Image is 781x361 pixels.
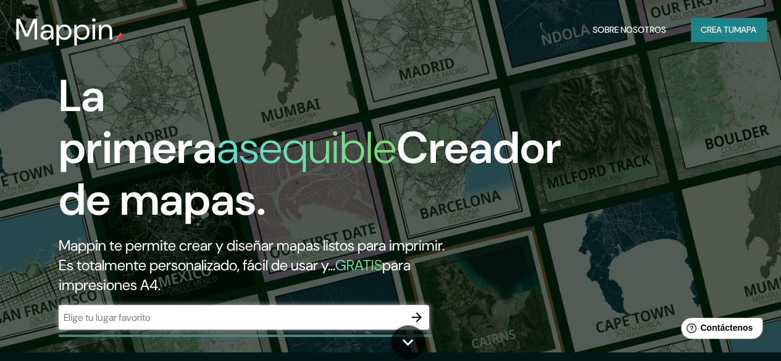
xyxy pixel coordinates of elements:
font: Mappin te permite crear y diseñar mapas listos para imprimir. [59,236,445,255]
font: Es totalmente personalizado, fácil de usar y... [59,255,335,275]
font: mapa [734,24,756,35]
font: GRATIS [335,255,382,275]
font: asequible [217,119,396,176]
font: Creador de mapas. [59,119,561,228]
font: Crea tu [701,24,734,35]
img: pin de mapeo [114,32,124,42]
font: La primera [59,67,217,176]
font: para impresiones A4. [59,255,411,294]
font: Mappin [15,10,114,49]
input: Elige tu lugar favorito [59,310,404,325]
iframe: Lanzador de widgets de ayuda [671,313,767,347]
button: Sobre nosotros [588,18,671,41]
button: Crea tumapa [691,18,766,41]
font: Sobre nosotros [593,24,666,35]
